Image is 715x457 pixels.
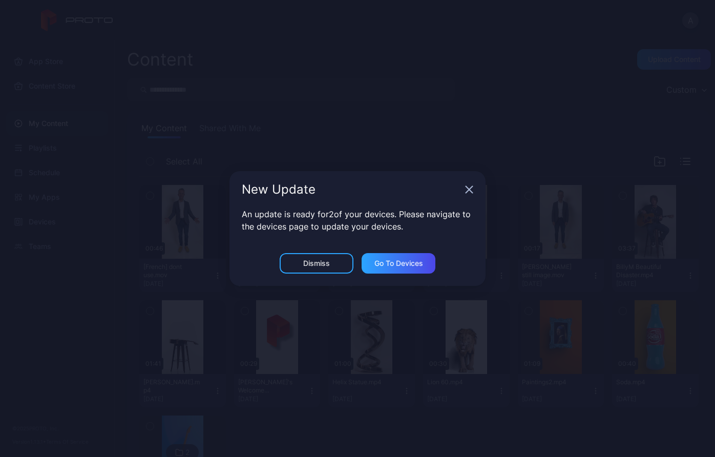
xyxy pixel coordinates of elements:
p: An update is ready for 2 of your devices. Please navigate to the devices page to update your devi... [242,208,473,233]
div: Go to devices [374,259,423,267]
button: Go to devices [362,253,435,274]
div: New Update [242,183,461,196]
button: Dismiss [280,253,353,274]
div: Dismiss [303,259,330,267]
